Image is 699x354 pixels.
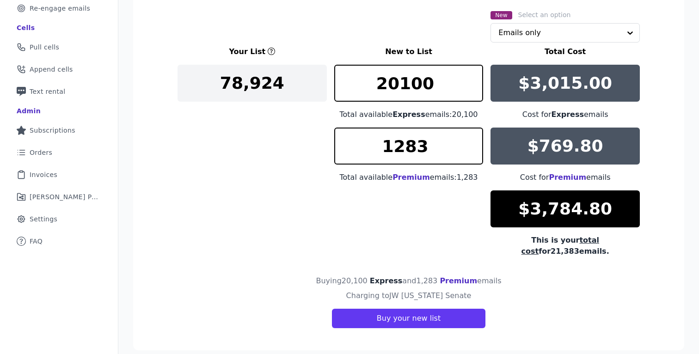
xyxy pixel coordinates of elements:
[17,23,35,32] div: Cells
[30,4,90,13] span: Re-engage emails
[7,142,110,163] a: Orders
[334,109,484,120] div: Total available emails: 20,100
[30,192,99,201] span: [PERSON_NAME] Performance
[30,87,66,96] span: Text rental
[491,11,512,19] span: New
[30,237,43,246] span: FAQ
[7,231,110,251] a: FAQ
[7,165,110,185] a: Invoices
[7,37,110,57] a: Pull cells
[30,126,75,135] span: Subscriptions
[549,173,586,182] span: Premium
[518,10,571,19] label: Select an option
[30,43,59,52] span: Pull cells
[334,172,484,183] div: Total available emails: 1,283
[332,309,485,328] button: Buy your new list
[30,148,52,157] span: Orders
[491,109,640,120] div: Cost for emails
[7,59,110,79] a: Append cells
[346,290,472,301] h4: Charging to JW [US_STATE] Senate
[491,172,640,183] div: Cost for emails
[17,106,41,116] div: Admin
[334,46,484,57] h3: New to List
[552,110,584,119] span: Express
[491,235,640,257] div: This is your for 21,383 emails.
[30,170,57,179] span: Invoices
[440,276,477,285] span: Premium
[527,137,603,155] p: $769.80
[30,214,57,224] span: Settings
[518,74,612,92] p: $3,015.00
[220,74,284,92] p: 78,924
[7,187,110,207] a: [PERSON_NAME] Performance
[7,81,110,102] a: Text rental
[316,275,501,287] h4: Buying 20,100 and 1,283 emails
[491,46,640,57] h3: Total Cost
[7,209,110,229] a: Settings
[30,65,73,74] span: Append cells
[392,110,425,119] span: Express
[7,120,110,140] a: Subscriptions
[518,200,612,218] p: $3,784.80
[229,46,265,57] h3: Your List
[370,276,403,285] span: Express
[392,173,430,182] span: Premium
